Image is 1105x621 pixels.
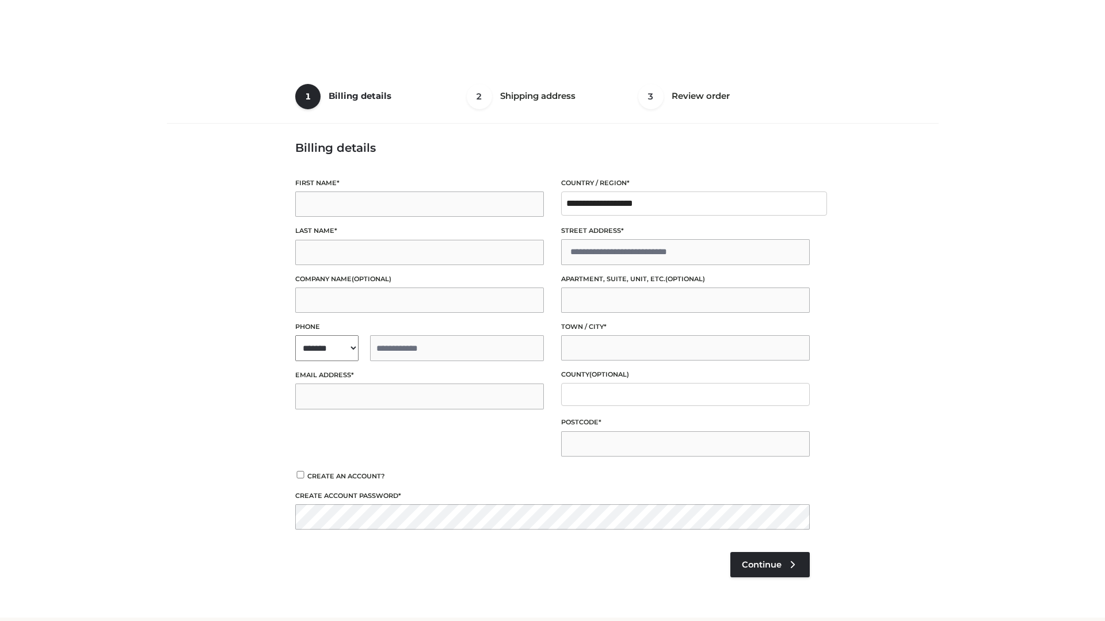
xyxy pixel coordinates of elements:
label: Phone [295,321,544,332]
label: Town / City [561,321,810,332]
label: First name [295,178,544,189]
label: Company name [295,274,544,285]
span: Create an account? [307,472,385,480]
span: Continue [742,559,782,570]
span: Billing details [329,90,391,101]
span: (optional) [589,370,629,378]
span: Shipping address [500,90,576,101]
label: Create account password [295,490,810,501]
h3: Billing details [295,141,810,155]
span: 3 [638,84,664,109]
a: Continue [730,552,810,577]
label: Street address [561,225,810,236]
label: County [561,369,810,380]
span: (optional) [665,275,705,283]
input: Create an account? [295,471,306,478]
span: Review order [672,90,730,101]
label: Last name [295,225,544,236]
span: 1 [295,84,321,109]
label: Apartment, suite, unit, etc. [561,274,810,285]
span: 2 [467,84,492,109]
span: (optional) [352,275,391,283]
label: Email address [295,370,544,381]
label: Postcode [561,417,810,428]
label: Country / Region [561,178,810,189]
